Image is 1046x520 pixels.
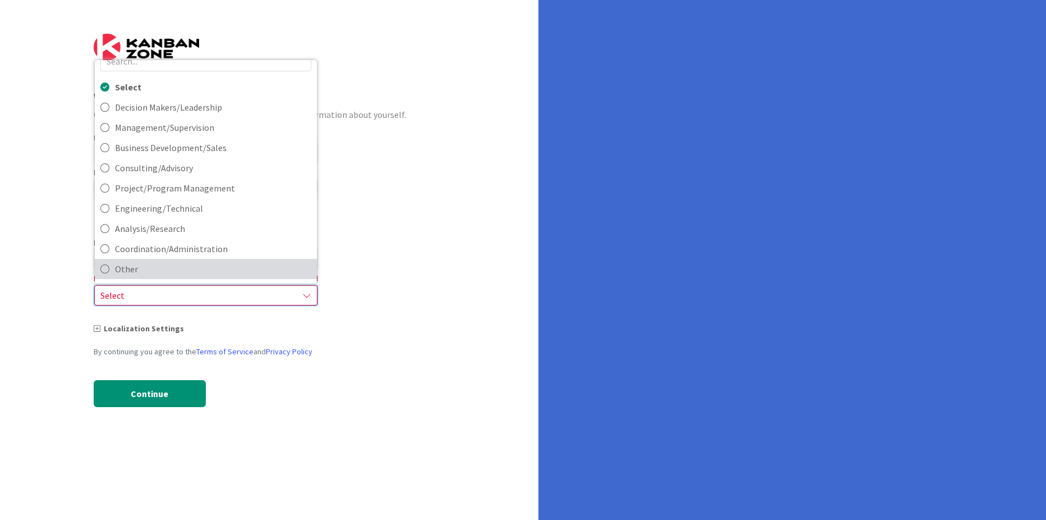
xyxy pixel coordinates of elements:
[95,138,317,158] a: Business Development/Sales
[115,79,311,95] span: Select
[94,168,131,176] label: Password
[100,51,311,71] input: Search...
[266,346,312,357] a: Privacy Policy
[100,288,292,303] span: Select
[115,119,311,136] span: Management/Supervision
[95,239,317,259] a: Coordination/Administration
[115,180,311,197] span: Project/Program Management
[115,200,311,217] span: Engineering/Technical
[95,97,317,117] a: Decision Makers/Leadership
[196,346,254,357] a: Terms of Service
[95,178,317,198] a: Project/Program Management
[94,323,318,335] div: Localization Settings
[95,259,317,279] a: Other
[115,99,311,116] span: Decision Makers/Leadership
[95,158,317,178] a: Consulting/Advisory
[94,346,318,358] div: By continuing you agree to the and
[115,159,311,176] span: Consulting/Advisory
[115,240,311,257] span: Coordination/Administration
[95,77,317,97] a: Select
[94,275,153,282] span: My Primary Role
[94,133,134,143] label: First Name
[94,239,156,247] span: My Area of Focus
[115,261,311,277] span: Other
[94,34,199,61] img: Kanban Zone
[94,380,206,407] button: Continue
[95,117,317,138] a: Management/Supervision
[95,198,317,218] a: Engineering/Technical
[95,218,317,239] a: Analysis/Research
[94,88,445,108] div: Welcome!
[94,108,445,121] div: Create your account profile by providing a little more information about yourself.
[115,220,311,237] span: Analysis/Research
[115,139,311,156] span: Business Development/Sales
